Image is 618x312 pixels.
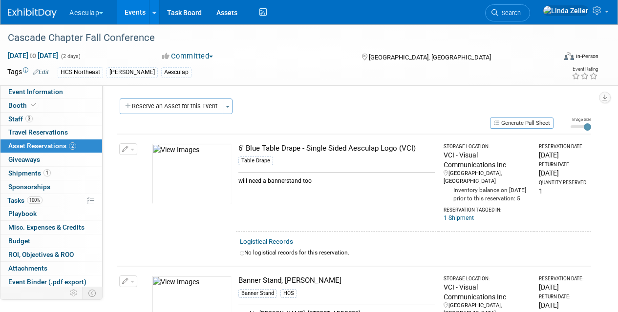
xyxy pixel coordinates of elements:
div: [DATE] [539,300,587,310]
span: Event Binder (.pdf export) [8,278,86,286]
span: Event Information [8,88,63,96]
div: Storage Location: [444,143,530,150]
div: Banner Stand, [PERSON_NAME] [238,275,435,286]
span: Attachments [8,264,47,272]
div: [GEOGRAPHIC_DATA], [GEOGRAPHIC_DATA] [444,170,530,185]
div: 6' Blue Table Drape - Single Sided Aesculap Logo (VCI) [238,143,435,154]
i: Booth reservation complete [31,102,36,108]
span: (2 days) [60,53,81,59]
div: HCS Northeast [58,67,103,78]
span: to [28,52,38,59]
a: Sponsorships [0,180,102,194]
a: Edit [33,69,49,76]
span: Giveaways [8,156,40,163]
a: Search [485,4,530,21]
span: [DATE] [DATE] [7,51,59,60]
div: Event Rating [572,67,598,72]
div: Table Drape [238,156,273,165]
a: 1 Shipment [444,214,474,221]
span: Booth [8,101,38,109]
div: Inventory balance on [DATE] prior to this reservation: 5 [444,185,530,203]
a: Asset Reservations2 [0,139,102,153]
div: VCI - Visual Communications Inc [444,282,530,302]
span: 100% [27,196,43,204]
a: Logistical Records [240,238,293,245]
div: Image Size [571,117,591,122]
div: Storage Location: [444,275,530,282]
span: Asset Reservations [8,142,76,150]
div: 1 [539,186,587,196]
span: Travel Reservations [8,128,68,136]
span: 2 [69,142,76,150]
img: Format-Inperson.png [564,52,574,60]
span: Misc. Expenses & Credits [8,223,85,231]
div: VCI - Visual Communications Inc [444,150,530,170]
div: Reservation Date: [539,143,587,150]
a: Travel Reservations [0,126,102,139]
div: Return Date: [539,161,587,168]
div: Return Date: [539,293,587,300]
a: Event Binder (.pdf export) [0,275,102,289]
div: Quantity Reserved: [539,179,587,186]
a: Booth [0,99,102,112]
td: Tags [7,67,49,78]
div: Banner Stand [238,289,277,298]
span: ROI, Objectives & ROO [8,251,74,258]
img: Linda Zeller [543,5,589,16]
img: View Images [151,143,232,204]
div: [PERSON_NAME] [107,67,158,78]
div: [DATE] [539,282,587,292]
span: Sponsorships [8,183,50,191]
a: Budget [0,234,102,248]
div: In-Person [575,53,598,60]
a: Giveaways [0,153,102,166]
div: Event Format [512,51,598,65]
a: Event Information [0,85,102,98]
div: Aesculap [161,67,192,78]
button: Committed [159,51,217,61]
span: 3 [25,115,33,122]
span: [GEOGRAPHIC_DATA], [GEOGRAPHIC_DATA] [369,54,491,61]
img: ExhibitDay [8,8,57,18]
span: Budget [8,237,30,245]
div: Reservation Tagged in: [444,203,530,214]
span: Search [498,9,521,17]
span: Staff [8,115,33,123]
div: [DATE] [539,150,587,160]
span: Shipments [8,169,51,177]
a: Tasks100% [0,194,102,207]
a: Playbook [0,207,102,220]
a: Staff3 [0,113,102,126]
span: 1 [43,169,51,176]
div: will need a bannerstand too [238,172,435,185]
div: Reservation Date: [539,275,587,282]
div: No logistical records for this reservation. [240,249,587,257]
div: Cascade Chapter Fall Conference [4,29,548,47]
div: [DATE] [539,168,587,178]
a: Shipments1 [0,167,102,180]
a: ROI, Objectives & ROO [0,248,102,261]
span: Playbook [8,210,37,217]
button: Generate Pull Sheet [490,117,554,129]
a: Attachments [0,262,102,275]
td: Personalize Event Tab Strip [65,287,83,299]
a: Misc. Expenses & Credits [0,221,102,234]
div: HCS [280,289,297,298]
td: Toggle Event Tabs [83,287,103,299]
button: Reserve an Asset for this Event [120,98,223,114]
span: Tasks [7,196,43,204]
